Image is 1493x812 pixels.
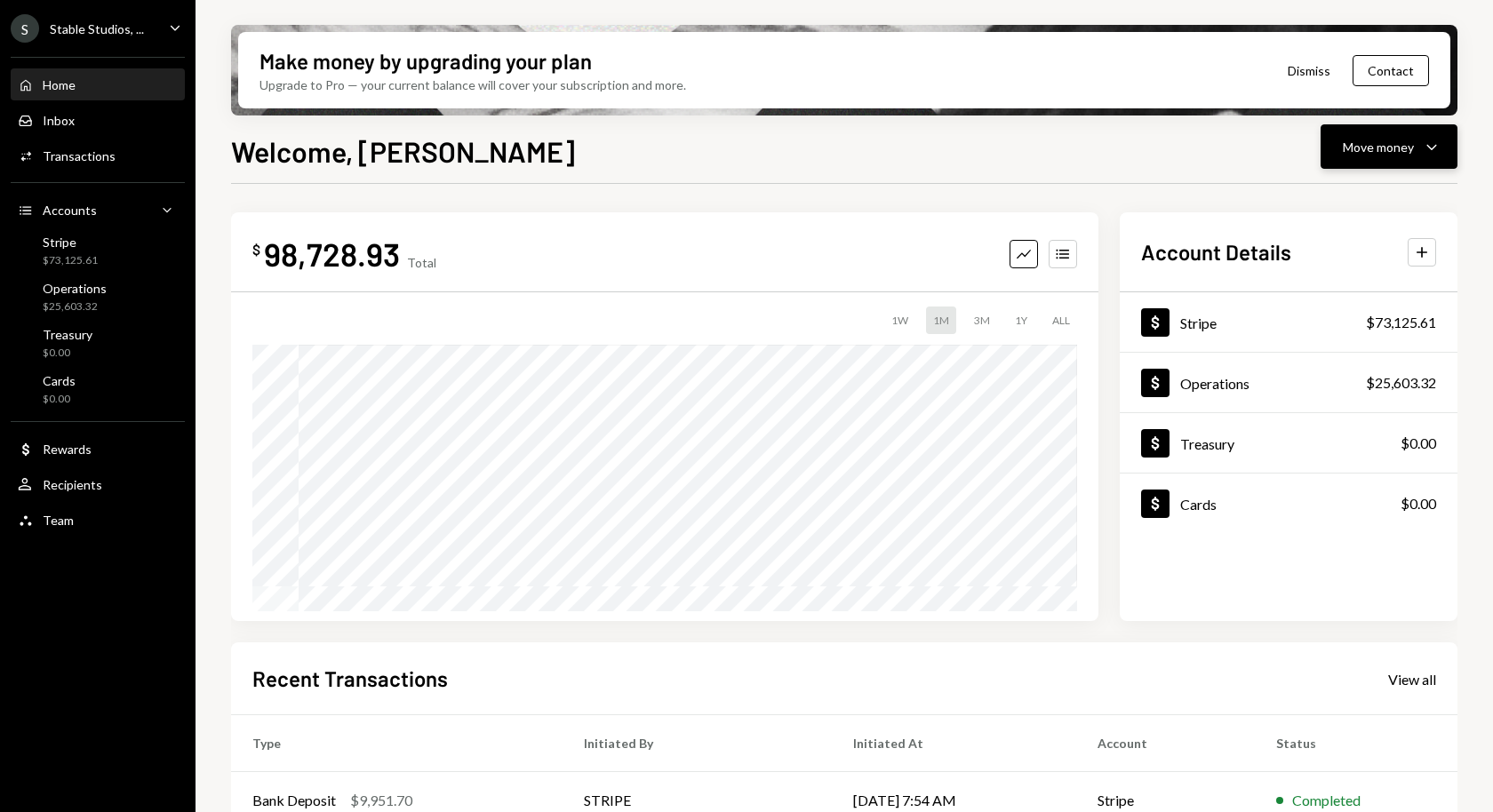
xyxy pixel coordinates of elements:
[1343,138,1414,156] div: Move money
[11,504,185,536] a: Team
[43,477,102,492] div: Recipients
[11,229,185,272] a: Stripe$73,125.61
[43,373,76,388] div: Cards
[264,234,400,274] div: 98,728.93
[252,241,260,259] div: $
[11,468,185,500] a: Recipients
[1401,493,1436,514] div: $0.00
[1045,306,1077,334] div: ALL
[884,306,915,334] div: 1W
[43,235,98,250] div: Stripe
[1120,292,1457,352] a: Stripe$73,125.61
[43,392,76,407] div: $0.00
[1180,314,1217,331] div: Stripe
[259,76,686,94] div: Upgrade to Pro — your current balance will cover your subscription and more.
[1180,435,1234,452] div: Treasury
[231,715,563,772] th: Type
[43,327,92,342] div: Treasury
[11,68,185,100] a: Home
[1265,50,1353,92] button: Dismiss
[1366,312,1436,333] div: $73,125.61
[43,513,74,528] div: Team
[43,148,116,163] div: Transactions
[1120,474,1457,533] a: Cards$0.00
[926,306,956,334] div: 1M
[1292,790,1361,811] div: Completed
[43,77,76,92] div: Home
[11,368,185,410] a: Cards$0.00
[43,346,92,361] div: $0.00
[1120,353,1457,412] a: Operations$25,603.32
[1180,496,1217,513] div: Cards
[259,46,592,76] div: Make money by upgrading your plan
[563,715,832,772] th: Initiated By
[832,715,1075,772] th: Initiated At
[43,442,92,457] div: Rewards
[43,253,98,268] div: $73,125.61
[11,194,185,226] a: Accounts
[967,306,997,334] div: 3M
[1353,55,1429,86] button: Contact
[231,133,575,169] h1: Welcome, [PERSON_NAME]
[1321,124,1457,169] button: Move money
[1180,375,1249,392] div: Operations
[1388,671,1436,689] div: View all
[1076,715,1255,772] th: Account
[1366,372,1436,394] div: $25,603.32
[1401,433,1436,454] div: $0.00
[1255,715,1457,772] th: Status
[11,433,185,465] a: Rewards
[43,203,97,218] div: Accounts
[252,664,448,693] h2: Recent Transactions
[11,322,185,364] a: Treasury$0.00
[11,104,185,136] a: Inbox
[11,275,185,318] a: Operations$25,603.32
[43,281,107,296] div: Operations
[43,299,107,314] div: $25,603.32
[1008,306,1034,334] div: 1Y
[11,139,185,171] a: Transactions
[1120,413,1457,473] a: Treasury$0.00
[350,790,412,811] div: $9,951.70
[252,790,336,811] div: Bank Deposit
[1141,237,1291,267] h2: Account Details
[50,21,144,36] div: Stable Studios, ...
[407,255,436,270] div: Total
[43,113,75,128] div: Inbox
[1388,669,1436,689] a: View all
[11,14,39,43] div: S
